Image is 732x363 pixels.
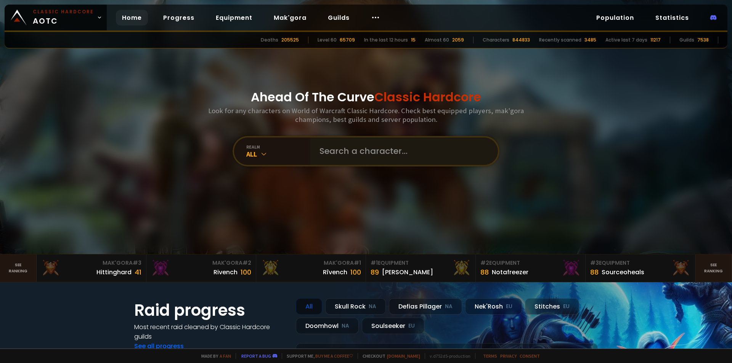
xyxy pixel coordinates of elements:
div: Recently scanned [539,37,581,43]
span: # 3 [133,259,141,267]
a: Mak'Gora#3Hittinghard41 [37,254,146,282]
div: 3485 [584,37,596,43]
span: # 2 [480,259,489,267]
div: Soulseeker [362,318,424,334]
a: Buy me a coffee [315,353,353,359]
div: 65709 [340,37,355,43]
a: Terms [483,353,497,359]
a: Guilds [322,10,356,26]
div: Equipment [590,259,690,267]
div: 844833 [512,37,530,43]
a: Classic HardcoreAOTC [5,5,107,30]
div: Skull Rock [325,298,386,315]
a: Seeranking [695,254,732,282]
div: Hittinghard [96,267,132,277]
a: a fan [220,353,231,359]
span: # 2 [242,259,251,267]
input: Search a character... [315,138,489,165]
a: See all progress [134,342,184,350]
a: Population [590,10,640,26]
div: Mak'Gora [151,259,251,267]
div: Level 60 [318,37,337,43]
span: v. d752d5 - production [425,353,470,359]
div: 205525 [281,37,299,43]
a: Equipment [210,10,258,26]
span: Support me, [282,353,353,359]
span: Checkout [358,353,420,359]
a: #1Equipment89[PERSON_NAME] [366,254,476,282]
div: Nek'Rosh [465,298,522,315]
div: Characters [483,37,509,43]
a: Privacy [500,353,517,359]
div: 7538 [697,37,709,43]
small: NA [342,322,349,330]
h4: Most recent raid cleaned by Classic Hardcore guilds [134,322,287,341]
div: Notafreezer [492,267,528,277]
small: EU [506,303,512,310]
small: Classic Hardcore [33,8,94,15]
div: 88 [480,267,489,277]
a: Progress [157,10,201,26]
div: Sourceoheals [602,267,644,277]
div: 41 [135,267,141,277]
span: AOTC [33,8,94,27]
div: 2059 [452,37,464,43]
a: Mak'Gora#2Rivench100 [146,254,256,282]
a: Statistics [649,10,695,26]
a: Mak'gora [268,10,313,26]
span: # 1 [354,259,361,267]
span: # 3 [590,259,599,267]
div: Defias Pillager [389,298,462,315]
a: [DOMAIN_NAME] [387,353,420,359]
div: Almost 60 [425,37,449,43]
a: Report a bug [241,353,271,359]
a: Mak'Gora#1Rîvench100 [256,254,366,282]
a: Consent [520,353,540,359]
div: 15 [411,37,416,43]
div: Doomhowl [296,318,359,334]
div: Guilds [679,37,694,43]
div: 100 [350,267,361,277]
h1: Ahead Of The Curve [251,88,481,106]
div: All [296,298,322,315]
small: EU [563,303,570,310]
div: Equipment [371,259,471,267]
div: realm [246,144,310,150]
div: [PERSON_NAME] [382,267,433,277]
h1: Raid progress [134,298,287,322]
div: Deaths [261,37,278,43]
div: All [246,150,310,158]
div: Rîvench [323,267,347,277]
a: #2Equipment88Notafreezer [476,254,586,282]
div: 89 [371,267,379,277]
a: #3Equipment88Sourceoheals [586,254,695,282]
span: Made by [197,353,231,359]
small: EU [408,322,415,330]
div: Stitches [525,298,579,315]
div: Active last 7 days [605,37,647,43]
div: In the last 12 hours [364,37,408,43]
a: Home [116,10,148,26]
div: Mak'Gora [41,259,141,267]
div: 100 [241,267,251,277]
div: Mak'Gora [261,259,361,267]
small: NA [445,303,453,310]
h3: Look for any characters on World of Warcraft Classic Hardcore. Check best equipped players, mak'g... [205,106,527,124]
div: Equipment [480,259,581,267]
div: 88 [590,267,599,277]
span: # 1 [371,259,378,267]
span: Classic Hardcore [374,88,481,106]
small: NA [369,303,376,310]
div: 11217 [650,37,661,43]
div: Rivench [213,267,238,277]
